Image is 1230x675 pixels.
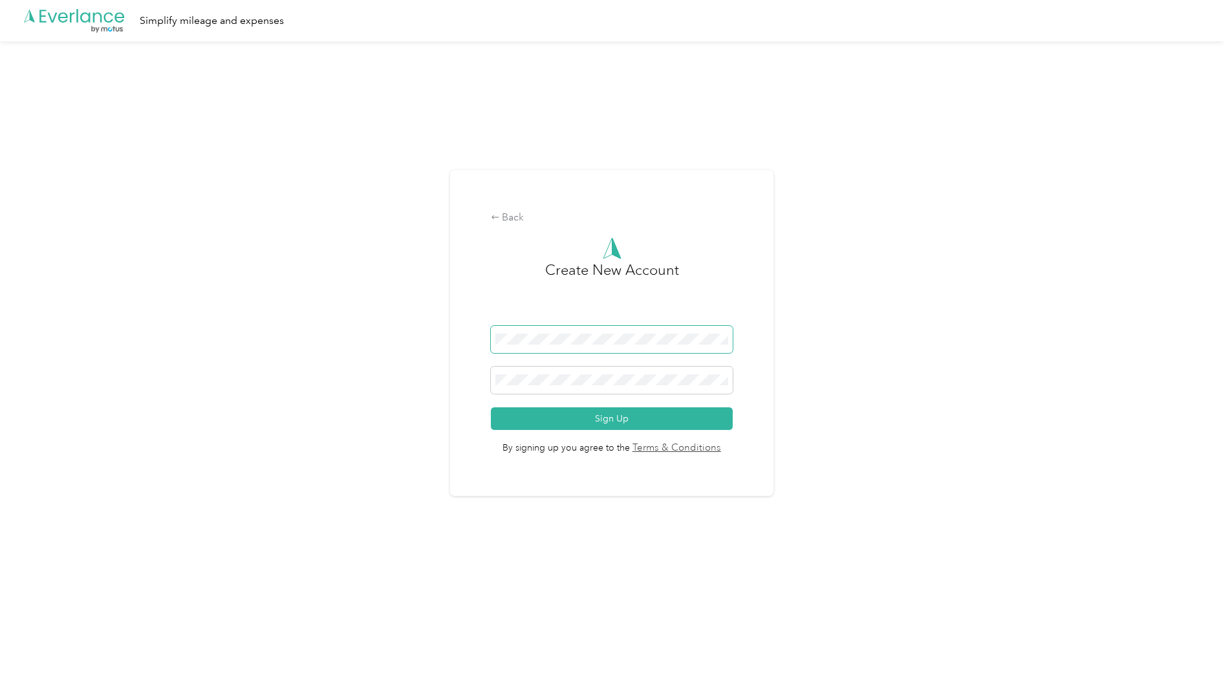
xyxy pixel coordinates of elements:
[630,441,721,456] a: Terms & Conditions
[491,407,733,430] button: Sign Up
[545,259,679,326] h3: Create New Account
[491,430,733,456] span: By signing up you agree to the
[140,13,284,29] div: Simplify mileage and expenses
[491,210,733,226] div: Back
